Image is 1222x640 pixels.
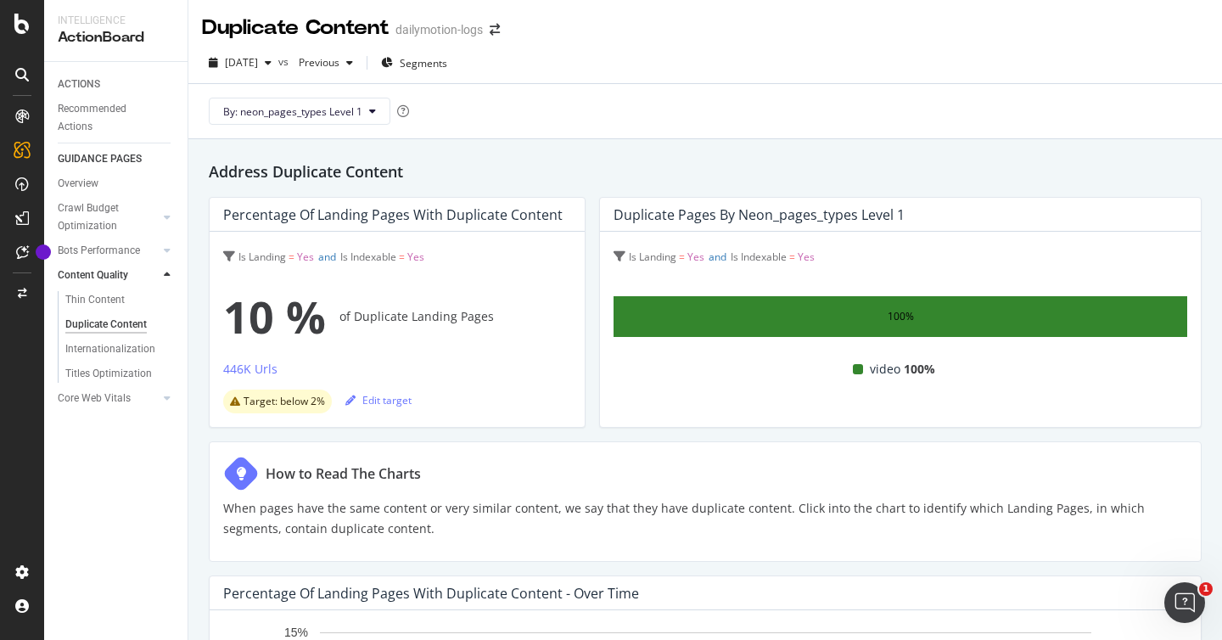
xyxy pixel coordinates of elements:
div: Recommended Actions [58,100,160,136]
a: Titles Optimization [65,365,176,383]
div: of Duplicate Landing Pages [223,283,571,351]
div: Percentage of Landing Pages with Duplicate Content - Over Time [223,585,639,602]
span: = [679,250,685,264]
div: ActionBoard [58,28,174,48]
div: arrow-right-arrow-left [490,24,500,36]
span: Yes [407,250,424,264]
text: 15% [284,626,308,640]
div: ACTIONS [58,76,100,93]
div: dailymotion-logs [395,21,483,38]
span: Target: below 2% [244,396,325,407]
div: Content Quality [58,267,128,284]
div: 446K Urls [223,361,277,378]
span: 1 [1199,582,1213,596]
h2: Address Duplicate Content [209,160,1202,183]
button: Previous [292,49,360,76]
span: 2025 Sep. 29th [225,55,258,70]
span: By: neon_pages_types Level 1 [223,104,362,119]
span: = [289,250,294,264]
span: = [399,250,405,264]
div: Crawl Budget Optimization [58,199,147,235]
a: Core Web Vitals [58,390,159,407]
span: Is Landing [629,250,676,264]
div: Titles Optimization [65,365,152,383]
span: and [709,250,726,264]
span: Is Landing [238,250,286,264]
div: Bots Performance [58,242,140,260]
span: Segments [400,56,447,70]
a: Internationalization [65,340,176,358]
button: Edit target [345,386,412,413]
a: ACTIONS [58,76,176,93]
button: 446K Urls [223,359,277,386]
span: Previous [292,55,339,70]
div: Tooltip anchor [36,244,51,260]
span: Yes [798,250,815,264]
a: Thin Content [65,291,176,309]
a: Crawl Budget Optimization [58,199,159,235]
button: [DATE] [202,49,278,76]
div: Duplicate Pages by neon_pages_types Level 1 [614,206,905,223]
iframe: Intercom live chat [1164,582,1205,623]
span: Yes [687,250,704,264]
span: 100% [904,359,935,379]
a: Content Quality [58,267,159,284]
div: warning label [223,390,332,413]
div: Percentage of Landing Pages with Duplicate Content [223,206,563,223]
div: Edit target [345,393,412,407]
div: How to Read The Charts [266,463,421,484]
div: Intelligence [58,14,174,28]
span: Is Indexable [731,250,787,264]
a: Bots Performance [58,242,159,260]
button: Segments [374,49,454,76]
span: 10 % [223,283,326,351]
div: 100% [888,306,914,327]
div: Core Web Vitals [58,390,131,407]
p: When pages have the same content or very similar content, we say that they have duplicate content... [223,498,1187,539]
a: Recommended Actions [58,100,176,136]
div: Thin Content [65,291,125,309]
div: Overview [58,175,98,193]
span: Yes [297,250,314,264]
span: vs [278,54,292,69]
a: Duplicate Content [65,316,176,334]
span: video [870,359,900,379]
button: By: neon_pages_types Level 1 [209,98,390,125]
span: = [789,250,795,264]
div: Internationalization [65,340,155,358]
span: Is Indexable [340,250,396,264]
a: GUIDANCE PAGES [58,150,176,168]
a: Overview [58,175,176,193]
div: Duplicate Content [202,14,389,42]
div: GUIDANCE PAGES [58,150,142,168]
span: and [318,250,336,264]
div: Duplicate Content [65,316,147,334]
